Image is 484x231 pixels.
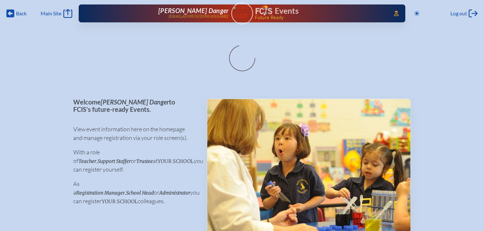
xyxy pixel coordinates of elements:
div: FCIS Events — Future ready [256,5,385,20]
p: View event information here on the homepage and manage registration via your role screen(s). [73,125,196,142]
span: Registration Manager [76,190,125,196]
p: As a , or you can register colleagues. [73,180,196,205]
span: Trustee [136,158,153,164]
span: Log out [450,10,467,17]
span: Teacher [78,158,96,164]
span: School Head [126,190,154,196]
a: Main Site [41,9,72,18]
span: Administrator [159,190,190,196]
p: With a role of , or at you can register yourself. [73,148,196,174]
a: [PERSON_NAME] Danger[EMAIL_ADDRESS][DOMAIN_NAME] [99,7,229,20]
span: your school [102,198,138,204]
a: User Avatar [231,3,253,24]
p: Welcome to FCIS’s future-ready Events. [73,98,196,113]
span: [PERSON_NAME] Danger [101,98,169,106]
p: [EMAIL_ADDRESS][DOMAIN_NAME] [169,14,229,19]
span: your school [158,158,194,164]
span: Support Staffer [98,158,131,164]
span: [PERSON_NAME] Danger [158,7,228,14]
span: Main Site [41,10,61,17]
span: Back [16,10,27,17]
span: Future Ready [255,15,385,20]
img: User Avatar [228,2,256,19]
